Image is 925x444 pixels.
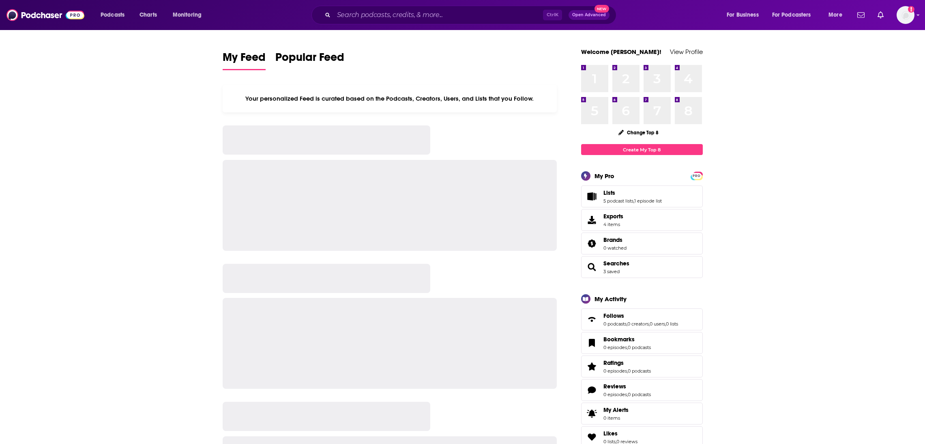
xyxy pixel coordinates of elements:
[319,6,624,24] div: Search podcasts, credits, & more...
[603,383,651,390] a: Reviews
[721,9,769,22] button: open menu
[627,321,627,327] span: ,
[627,345,628,350] span: ,
[692,173,702,179] span: PRO
[603,198,633,204] a: 5 podcast lists
[603,406,629,414] span: My Alerts
[603,321,627,327] a: 0 podcasts
[603,312,624,319] span: Follows
[603,236,622,244] span: Brands
[581,209,703,231] a: Exports
[650,321,665,327] a: 0 users
[581,332,703,354] span: Bookmarks
[772,9,811,21] span: For Podcasters
[223,50,266,69] span: My Feed
[628,392,651,397] a: 0 podcasts
[665,321,666,327] span: ,
[95,9,135,22] button: open menu
[594,295,627,303] div: My Activity
[628,345,651,350] a: 0 podcasts
[666,321,678,327] a: 0 lists
[334,9,543,22] input: Search podcasts, credits, & more...
[581,256,703,278] span: Searches
[603,260,629,267] a: Searches
[584,214,600,226] span: Exports
[543,10,562,20] span: Ctrl K
[823,9,852,22] button: open menu
[223,85,557,112] div: Your personalized Feed is curated based on the Podcasts, Creators, Users, and Lists that you Follow.
[584,408,600,419] span: My Alerts
[603,368,627,374] a: 0 episodes
[603,213,623,220] span: Exports
[603,359,624,366] span: Ratings
[594,5,609,13] span: New
[649,321,650,327] span: ,
[572,13,606,17] span: Open Advanced
[828,9,842,21] span: More
[603,430,637,437] a: Likes
[603,345,627,350] a: 0 episodes
[581,144,703,155] a: Create My Top 8
[897,6,914,24] span: Logged in as LindaBurns
[603,392,627,397] a: 0 episodes
[603,189,615,196] span: Lists
[581,308,703,330] span: Follows
[6,7,84,23] img: Podchaser - Follow, Share and Rate Podcasts
[134,9,162,22] a: Charts
[614,127,664,138] button: Change Top 8
[634,198,662,204] a: 1 episode list
[603,236,627,244] a: Brands
[223,50,266,70] a: My Feed
[603,383,626,390] span: Reviews
[603,359,651,366] a: Ratings
[670,48,703,56] a: View Profile
[603,269,620,274] a: 3 saved
[874,8,887,22] a: Show notifications dropdown
[767,9,823,22] button: open menu
[167,9,212,22] button: open menu
[603,222,623,227] span: 4 items
[603,245,627,251] a: 0 watched
[603,336,651,343] a: Bookmarks
[581,233,703,254] span: Brands
[275,50,344,70] a: Popular Feed
[727,9,759,21] span: For Business
[692,172,702,179] a: PRO
[584,314,600,325] a: Follows
[897,6,914,24] button: Show profile menu
[584,191,600,202] a: Lists
[908,6,914,13] svg: Add a profile image
[603,415,629,421] span: 0 items
[581,356,703,377] span: Ratings
[173,9,202,21] span: Monitoring
[584,361,600,372] a: Ratings
[603,312,678,319] a: Follows
[584,384,600,396] a: Reviews
[584,431,600,443] a: Likes
[581,379,703,401] span: Reviews
[603,336,635,343] span: Bookmarks
[581,48,661,56] a: Welcome [PERSON_NAME]!
[275,50,344,69] span: Popular Feed
[584,238,600,249] a: Brands
[594,172,614,180] div: My Pro
[603,430,618,437] span: Likes
[627,368,628,374] span: ,
[603,189,662,196] a: Lists
[854,8,868,22] a: Show notifications dropdown
[627,321,649,327] a: 0 creators
[581,185,703,207] span: Lists
[584,261,600,273] a: Searches
[101,9,124,21] span: Podcasts
[140,9,157,21] span: Charts
[627,392,628,397] span: ,
[584,337,600,349] a: Bookmarks
[569,10,610,20] button: Open AdvancedNew
[897,6,914,24] img: User Profile
[581,403,703,425] a: My Alerts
